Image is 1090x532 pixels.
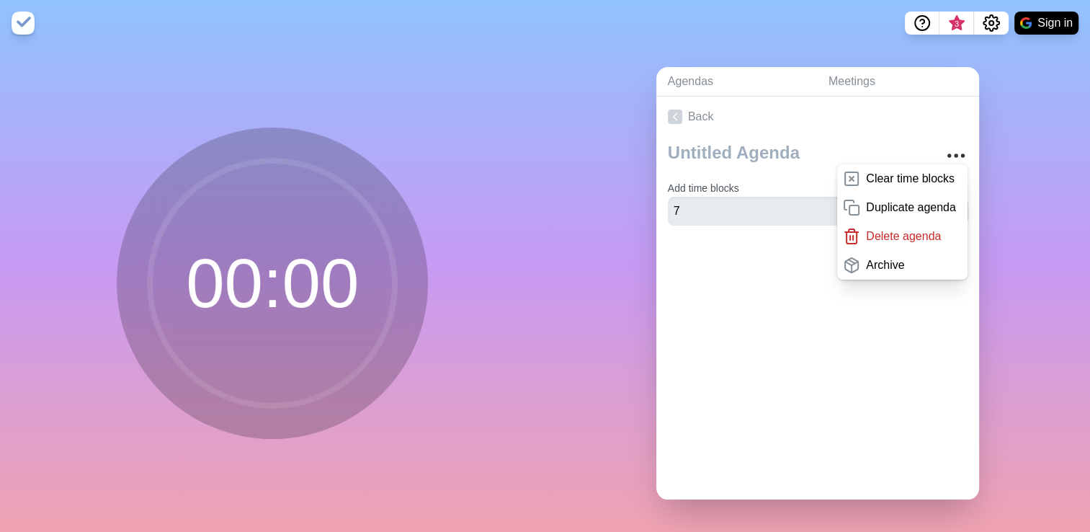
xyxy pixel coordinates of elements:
[668,197,887,226] input: Name
[942,141,970,170] button: More
[1014,12,1078,35] button: Sign in
[939,12,974,35] button: What’s new
[866,257,904,274] p: Archive
[974,12,1009,35] button: Settings
[12,12,35,35] img: timeblocks logo
[668,182,739,194] label: Add time blocks
[951,18,962,30] span: 3
[1020,17,1032,29] img: google logo
[866,228,941,245] p: Delete agenda
[817,67,979,97] a: Meetings
[866,170,955,187] p: Clear time blocks
[905,12,939,35] button: Help
[656,97,979,137] a: Back
[656,67,817,97] a: Agendas
[866,199,956,216] p: Duplicate agenda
